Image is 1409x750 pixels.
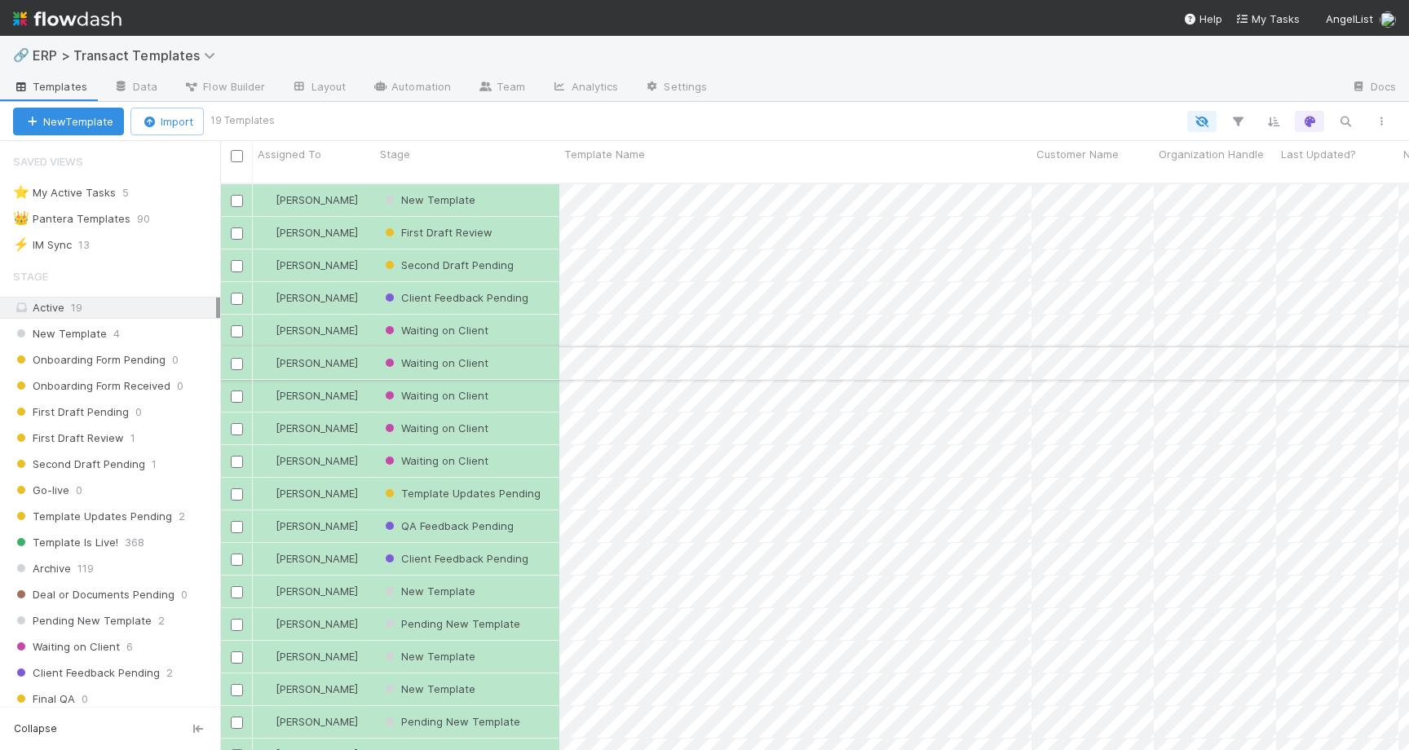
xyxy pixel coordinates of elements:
span: 119 [77,558,94,579]
span: Flow Builder [183,78,265,95]
span: QA Feedback Pending [382,519,514,532]
div: Waiting on Client [382,322,488,338]
img: avatar_ec9c1780-91d7-48bb-898e-5f40cebd5ff8.png [260,291,273,304]
span: 0 [172,350,179,370]
span: Onboarding Form Received [13,376,170,396]
input: Toggle Row Selected [231,619,243,631]
span: Template Updates Pending [13,506,172,527]
img: avatar_ec9c1780-91d7-48bb-898e-5f40cebd5ff8.png [260,487,273,500]
input: Toggle Row Selected [231,684,243,696]
span: [PERSON_NAME] [276,617,358,630]
span: First Draft Review [13,428,124,448]
div: [PERSON_NAME] [259,420,358,436]
input: Toggle Row Selected [231,521,243,533]
span: AngelList [1326,12,1373,25]
span: [PERSON_NAME] [276,356,358,369]
div: Waiting on Client [382,452,488,469]
div: QA Feedback Pending [382,518,514,534]
span: Waiting on Client [382,389,488,402]
span: Pending New Template [13,611,152,631]
span: New Template [382,650,475,663]
input: Toggle Row Selected [231,358,243,370]
div: [PERSON_NAME] [259,615,358,632]
span: 0 [177,376,183,396]
div: My Active Tasks [13,183,116,203]
div: [PERSON_NAME] [259,681,358,697]
span: 0 [135,402,142,422]
input: Toggle Row Selected [231,195,243,207]
span: Template Name [564,146,645,162]
div: New Template [382,648,475,664]
span: 👑 [13,211,29,225]
div: Pending New Template [382,713,520,730]
img: avatar_ef15843f-6fde-4057-917e-3fb236f438ca.png [260,519,273,532]
span: [PERSON_NAME] [276,519,358,532]
div: Active [13,298,216,318]
img: avatar_ec9c1780-91d7-48bb-898e-5f40cebd5ff8.png [260,552,273,565]
span: New Template [13,324,107,344]
img: avatar_ef15843f-6fde-4057-917e-3fb236f438ca.png [260,258,273,271]
span: Pending New Template [382,617,520,630]
span: ⚡ [13,237,29,251]
div: Waiting on Client [382,420,488,436]
span: 0 [76,480,82,501]
span: Collapse [14,721,57,736]
div: [PERSON_NAME] [259,257,358,273]
input: Toggle Row Selected [231,390,243,403]
span: [PERSON_NAME] [276,258,358,271]
span: 0 [82,689,88,709]
span: Customer Name [1036,146,1119,162]
span: First Draft Review [382,226,492,239]
span: New Template [382,682,475,695]
input: Toggle Row Selected [231,488,243,501]
span: Templates [13,78,87,95]
img: avatar_ec9c1780-91d7-48bb-898e-5f40cebd5ff8.png [260,356,273,369]
input: Toggle Row Selected [231,227,243,240]
span: [PERSON_NAME] [276,454,358,467]
span: Stage [13,260,48,293]
div: [PERSON_NAME] [259,192,358,208]
span: Last Updated? [1281,146,1356,162]
a: Flow Builder [170,75,278,101]
img: avatar_31a23b92-6f17-4cd3-bc91-ece30a602713.png [260,715,273,728]
div: New Template [382,192,475,208]
span: [PERSON_NAME] [276,487,358,500]
div: [PERSON_NAME] [259,713,358,730]
span: Deal or Documents Pending [13,585,174,605]
img: avatar_ec9c1780-91d7-48bb-898e-5f40cebd5ff8.png [260,324,273,337]
input: Toggle Row Selected [231,293,243,305]
span: 1 [130,428,135,448]
input: Toggle Row Selected [231,423,243,435]
input: Toggle Row Selected [231,325,243,337]
span: 2 [179,506,185,527]
div: Client Feedback Pending [382,289,528,306]
img: avatar_ef15843f-6fde-4057-917e-3fb236f438ca.png [260,454,273,467]
span: New Template [382,585,475,598]
span: New Template [382,193,475,206]
div: [PERSON_NAME] [259,485,358,501]
span: Waiting on Client [382,324,488,337]
div: Pantera Templates [13,209,130,229]
div: New Template [382,583,475,599]
span: 🔗 [13,48,29,62]
span: ⭐ [13,185,29,199]
span: Template Updates Pending [382,487,541,500]
span: Assigned To [258,146,321,162]
div: [PERSON_NAME] [259,224,358,240]
div: Second Draft Pending [382,257,514,273]
span: [PERSON_NAME] [276,324,358,337]
span: Waiting on Client [382,421,488,435]
span: [PERSON_NAME] [276,585,358,598]
img: avatar_ef15843f-6fde-4057-917e-3fb236f438ca.png [260,421,273,435]
a: Docs [1338,75,1409,101]
div: Template Updates Pending [382,485,541,501]
span: First Draft Pending [13,402,129,422]
span: 0 [181,585,188,605]
div: [PERSON_NAME] [259,355,358,371]
span: 2 [166,663,173,683]
span: [PERSON_NAME] [276,226,358,239]
img: avatar_ec9c1780-91d7-48bb-898e-5f40cebd5ff8.png [260,585,273,598]
img: avatar_ef15843f-6fde-4057-917e-3fb236f438ca.png [1380,11,1396,28]
img: logo-inverted-e16ddd16eac7371096b0.svg [13,5,121,33]
button: Import [130,108,204,135]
